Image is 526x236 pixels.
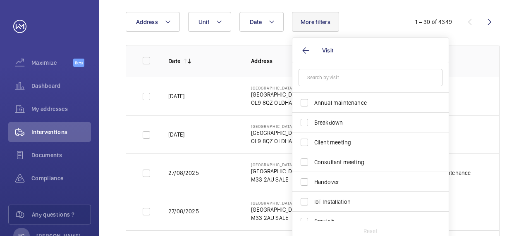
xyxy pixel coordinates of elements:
[363,227,378,235] p: Reset
[188,12,231,32] button: Unit
[251,57,320,65] p: Address
[32,210,91,219] span: Any questions ?
[251,214,304,222] p: M33 2AU SALE
[31,82,91,90] span: Dashboard
[292,12,339,32] button: More filters
[250,19,262,25] span: Date
[251,167,304,175] p: [GEOGRAPHIC_DATA],
[251,99,304,107] p: OL9 8QZ OLDHAM
[251,137,304,145] p: OL9 8QZ OLDHAM
[251,124,304,129] p: [GEOGRAPHIC_DATA]
[251,201,304,205] p: [GEOGRAPHIC_DATA]
[31,59,73,67] span: Maximize
[31,105,91,113] span: My addresses
[251,162,304,167] p: [GEOGRAPHIC_DATA]
[239,12,284,32] button: Date
[322,47,333,54] span: Visit
[314,118,428,127] span: Breakdown
[292,38,449,63] button: Visit
[251,175,304,184] p: M33 2AU SALE
[168,92,184,100] p: [DATE]
[301,19,330,25] span: More filters
[251,90,304,99] p: [GEOGRAPHIC_DATA],
[168,169,199,177] p: 27/08/2025
[126,12,180,32] button: Address
[415,18,452,26] div: 1 – 30 of 4349
[251,129,304,137] p: [GEOGRAPHIC_DATA],
[73,59,84,67] span: Beta
[168,57,180,65] p: Date
[136,19,158,25] span: Address
[314,138,428,146] span: Client meeting
[299,69,442,86] input: Search by visit
[314,198,428,206] span: IoT Installation
[31,128,91,136] span: Interventions
[314,178,428,186] span: Handover
[168,130,184,139] p: [DATE]
[198,19,209,25] span: Unit
[314,217,428,226] span: Previsit
[31,174,91,182] span: Compliance
[168,207,199,215] p: 27/08/2025
[251,85,304,90] p: [GEOGRAPHIC_DATA]
[31,151,91,159] span: Documents
[314,158,428,166] span: Consultant meeting
[314,99,428,107] span: Annual maintenance
[251,205,304,214] p: [GEOGRAPHIC_DATA],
